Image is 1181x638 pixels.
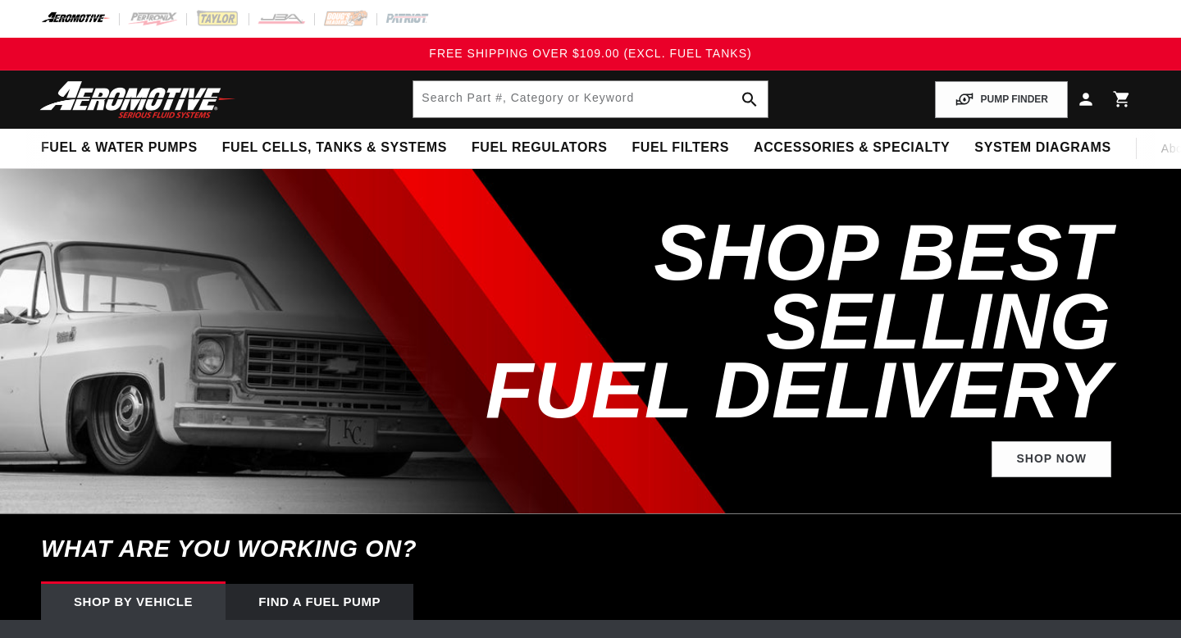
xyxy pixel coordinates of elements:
span: Fuel Filters [632,139,729,157]
summary: Accessories & Specialty [741,129,962,167]
a: Shop Now [992,441,1111,478]
button: PUMP FINDER [935,81,1068,118]
summary: System Diagrams [962,129,1123,167]
h2: SHOP BEST SELLING FUEL DELIVERY [410,218,1111,425]
summary: Fuel Regulators [459,129,619,167]
div: Shop by vehicle [41,584,226,620]
span: Fuel & Water Pumps [41,139,198,157]
img: Aeromotive [35,80,240,119]
summary: Fuel Cells, Tanks & Systems [210,129,459,167]
span: Fuel Regulators [472,139,607,157]
summary: Fuel Filters [619,129,741,167]
span: FREE SHIPPING OVER $109.00 (EXCL. FUEL TANKS) [429,47,751,60]
div: Find a Fuel Pump [226,584,413,620]
span: System Diagrams [974,139,1110,157]
summary: Fuel & Water Pumps [29,129,210,167]
span: Accessories & Specialty [754,139,950,157]
span: Fuel Cells, Tanks & Systems [222,139,447,157]
input: Search by Part Number, Category or Keyword [413,81,767,117]
button: search button [732,81,768,117]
